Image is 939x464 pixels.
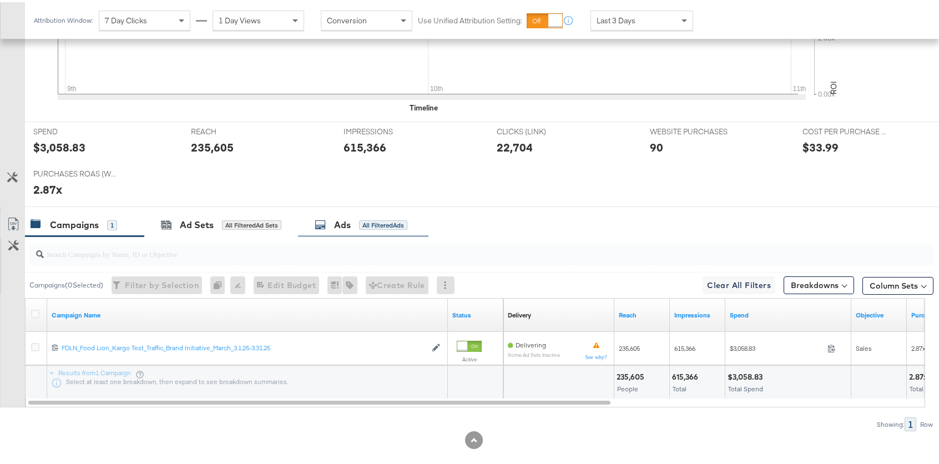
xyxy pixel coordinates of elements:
[707,276,771,290] span: Clear All Filters
[457,354,482,361] label: Active
[219,13,261,23] span: 1 Day Views
[728,382,763,391] span: Total Spend
[508,350,560,356] sub: Some Ad Sets Inactive
[497,137,533,153] div: 22,704
[62,341,426,350] div: FDLN_Food Lion_Kargo Test_Traffic_Brand Initiative_March_3.1.25-3.31.25
[673,382,686,391] span: Total
[62,341,426,351] a: FDLN_Food Lion_Kargo Test_Traffic_Brand Initiative_March_3.1.25-3.31.25
[650,124,733,135] span: WEBSITE PURCHASES
[856,309,902,317] a: Your campaign's objective.
[674,342,695,350] span: 615,366
[50,216,99,229] div: Campaigns
[33,167,117,177] span: PURCHASES ROAS (WEBSITE EVENTS)
[210,274,230,292] div: 0
[650,137,663,153] div: 90
[508,309,531,317] div: Delivery
[334,216,351,229] div: Ads
[829,79,839,92] text: ROI
[33,137,85,153] div: $3,058.83
[452,309,499,317] a: Shows the current state of your Ad Campaign.
[191,137,234,153] div: 235,605
[802,137,839,153] div: $33.99
[33,179,62,195] div: 2.87x
[52,309,443,317] a: Your campaign name.
[508,309,531,317] a: Reflects the ability of your Ad Campaign to achieve delivery based on ad states, schedule and bud...
[327,13,367,23] span: Conversion
[344,124,427,135] span: IMPRESSIONS
[876,418,905,426] div: Showing:
[728,370,766,380] div: $3,058.83
[191,124,274,135] span: REACH
[497,124,580,135] span: CLICKS (LINK)
[107,218,117,228] div: 1
[619,309,665,317] a: The number of people your ad was served to.
[344,137,386,153] div: 615,366
[617,370,648,380] div: 235,605
[802,124,886,135] span: COST PER PURCHASE (WEBSITE EVENTS)
[730,309,847,317] a: The total amount spent to date.
[672,370,701,380] div: 615,366
[909,370,931,380] div: 2.87x
[862,275,933,292] button: Column Sets
[597,13,635,23] span: Last 3 Days
[44,236,851,258] input: Search Campaigns by Name, ID or Objective
[911,342,926,350] span: 2.87x
[222,218,281,228] div: All Filtered Ad Sets
[703,274,775,292] button: Clear All Filters
[29,278,103,288] div: Campaigns ( 0 Selected)
[33,14,93,22] div: Attribution Window:
[418,13,522,24] label: Use Unified Attribution Setting:
[105,13,147,23] span: 7 Day Clicks
[674,309,721,317] a: The number of times your ad was served. On mobile apps an ad is counted as served the first time ...
[905,415,916,429] div: 1
[619,342,640,350] span: 235,605
[516,339,546,347] span: Delivering
[33,124,117,135] span: SPEND
[180,216,214,229] div: Ad Sets
[359,218,407,228] div: All Filtered Ads
[784,274,854,292] button: Breakdowns
[617,382,638,391] span: People
[410,100,438,111] div: Timeline
[856,342,872,350] span: Sales
[730,342,823,350] span: $3,058.83
[920,418,933,426] div: Row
